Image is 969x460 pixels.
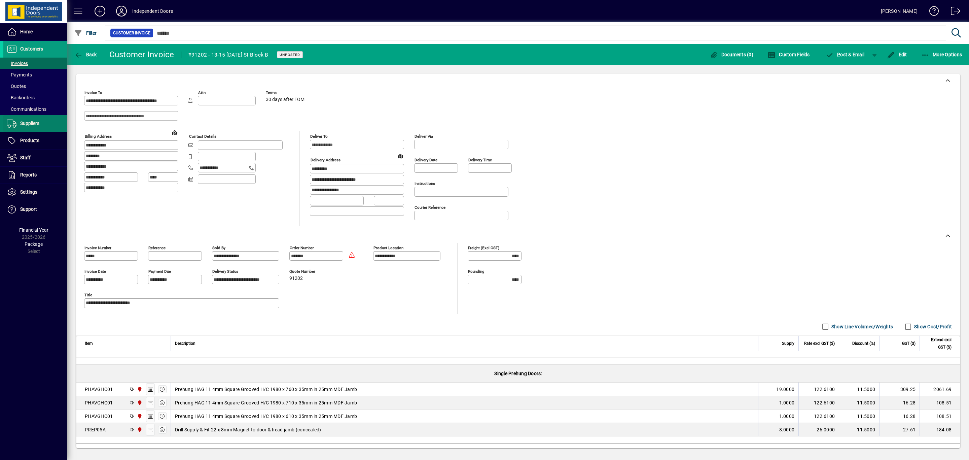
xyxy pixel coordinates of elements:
[7,84,26,89] span: Quotes
[924,1,939,23] a: Knowledge Base
[3,92,67,103] a: Backorders
[902,340,916,347] span: GST ($)
[310,134,328,139] mat-label: Deliver To
[3,115,67,132] a: Suppliers
[7,61,28,66] span: Invoices
[266,97,304,102] span: 30 days after EOM
[708,48,755,61] button: Documents (0)
[135,386,143,393] span: Christchurch
[175,426,321,433] span: Drill Supply & Fit 22 x 8mm Magnet to door & head jamb (concealed)
[20,121,39,126] span: Suppliers
[175,399,357,406] span: Prehung HAG 11 4mm Square Grooved H/C 1980 x 710 x 35mm in 25mm MDF Jamb
[920,409,960,423] td: 108.51
[85,426,106,433] div: PREP05A
[20,46,43,52] span: Customers
[289,269,330,274] span: Quote number
[20,29,33,34] span: Home
[881,6,918,17] div: [PERSON_NAME]
[175,386,357,393] span: Prehung HAG 11 4mm Square Grooved H/C 1980 x 760 x 35mm in 25mm MDF Jamb
[887,52,907,57] span: Edit
[76,365,960,382] div: Single Prehung Doors:
[3,58,67,69] a: Invoices
[289,276,303,281] span: 91202
[135,413,143,420] span: Christchurch
[73,48,99,61] button: Back
[3,132,67,149] a: Products
[826,52,865,57] span: ost & Email
[7,106,46,112] span: Communications
[852,340,875,347] span: Discount (%)
[803,399,835,406] div: 122.6100
[468,269,484,274] mat-label: Rounding
[266,91,306,95] span: Terms
[830,323,893,330] label: Show Line Volumes/Weights
[113,30,150,36] span: Customer Invoice
[837,52,840,57] span: P
[85,399,113,406] div: PHAVGHC01
[7,95,35,100] span: Backorders
[924,336,952,351] span: Extend excl GST ($)
[920,423,960,436] td: 184.08
[710,52,753,57] span: Documents (0)
[373,245,403,250] mat-label: Product location
[84,245,111,250] mat-label: Invoice number
[921,52,962,57] span: More Options
[879,396,920,409] td: 16.28
[822,48,868,61] button: Post & Email
[395,151,406,161] a: View on map
[776,386,794,393] span: 19.0000
[468,245,499,250] mat-label: Freight (excl GST)
[89,5,111,17] button: Add
[84,293,92,297] mat-label: Title
[879,383,920,396] td: 309.25
[767,52,810,57] span: Custom Fields
[415,205,445,210] mat-label: Courier Reference
[148,245,166,250] mat-label: Reference
[913,323,952,330] label: Show Cost/Profit
[175,413,357,420] span: Prehung HAG 11 4mm Square Grooved H/C 1980 x 610 x 35mm in 25mm MDF Jamb
[20,189,37,195] span: Settings
[20,206,37,212] span: Support
[20,138,39,143] span: Products
[67,48,104,61] app-page-header-button: Back
[85,386,113,393] div: PHAVGHC01
[84,269,106,274] mat-label: Invoice date
[290,245,314,250] mat-label: Order number
[3,24,67,40] a: Home
[132,6,173,17] div: Independent Doors
[3,184,67,201] a: Settings
[20,172,37,177] span: Reports
[468,158,492,162] mat-label: Delivery time
[3,167,67,184] a: Reports
[175,340,195,347] span: Description
[782,340,794,347] span: Supply
[879,423,920,436] td: 27.61
[85,413,113,420] div: PHAVGHC01
[198,90,206,95] mat-label: Attn
[885,48,909,61] button: Edit
[148,269,171,274] mat-label: Payment due
[212,245,225,250] mat-label: Sold by
[188,50,268,60] div: #91202 - 13-15 [DATE] St Block B
[111,5,132,17] button: Profile
[3,69,67,80] a: Payments
[3,103,67,115] a: Communications
[3,150,67,166] a: Staff
[7,72,32,77] span: Payments
[74,30,97,36] span: Filter
[169,127,180,138] a: View on map
[779,399,795,406] span: 1.0000
[920,383,960,396] td: 2061.69
[415,134,433,139] mat-label: Deliver via
[19,227,48,233] span: Financial Year
[779,426,795,433] span: 8.0000
[415,181,435,186] mat-label: Instructions
[280,53,300,57] span: Unposted
[135,426,143,433] span: Christchurch
[946,1,961,23] a: Logout
[135,399,143,406] span: Christchurch
[3,80,67,92] a: Quotes
[804,340,835,347] span: Rate excl GST ($)
[74,52,97,57] span: Back
[879,409,920,423] td: 16.28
